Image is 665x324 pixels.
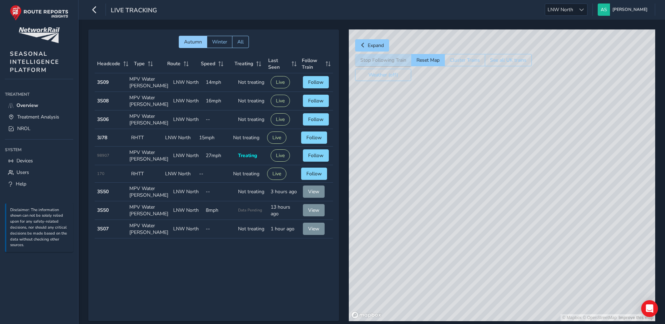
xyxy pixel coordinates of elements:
span: 98907 [97,153,109,158]
td: 1 hour ago [268,220,301,238]
a: Treatment Analysis [5,111,73,123]
a: Users [5,167,73,178]
td: 3 hours ago [268,183,301,201]
img: diamond-layout [598,4,610,16]
span: Overview [16,102,38,109]
td: Not treating [236,110,268,129]
span: Follow [306,170,322,177]
button: Follow [303,95,329,107]
strong: 3S50 [97,207,109,214]
span: Route [167,60,181,67]
span: Users [16,169,29,176]
td: LNW North [171,147,203,165]
span: Type [134,60,145,67]
td: 27mph [203,147,236,165]
td: LNW North [171,220,203,238]
td: -- [203,220,236,238]
button: Live [267,168,286,180]
button: All [232,36,249,48]
button: Live [271,95,290,107]
strong: 3S50 [97,188,109,195]
span: Treatment Analysis [17,114,59,120]
span: [PERSON_NAME] [612,4,647,16]
td: -- [197,165,231,183]
td: MPV Water [PERSON_NAME] [127,183,171,201]
td: LNW North [171,201,203,220]
strong: 3S07 [97,225,109,232]
td: MPV Water [PERSON_NAME] [127,73,171,92]
td: Not treating [236,220,268,238]
button: View [303,185,325,198]
td: Not treating [236,92,268,110]
span: Help [16,181,26,187]
div: Open Intercom Messenger [641,300,658,317]
button: Follow [303,113,329,126]
button: Reset Map [411,54,445,66]
span: All [237,39,244,45]
td: Not treating [231,129,265,147]
td: Not treating [236,183,268,201]
span: Autumn [184,39,202,45]
div: Treatment [5,89,73,100]
td: MPV Water [PERSON_NAME] [127,92,171,110]
td: RHTT [129,129,163,147]
td: LNW North [171,183,203,201]
button: Live [271,76,290,88]
button: See all UK trains [485,54,532,66]
span: Treating [238,152,257,159]
span: Follow [308,97,324,104]
button: Follow [303,149,329,162]
span: NROL [17,125,30,132]
span: View [308,225,319,232]
span: View [308,207,319,214]
td: 8mph [203,201,236,220]
td: Not treating [236,73,268,92]
td: LNW North [163,165,197,183]
button: [PERSON_NAME] [598,4,650,16]
span: Winter [212,39,227,45]
a: NROL [5,123,73,134]
span: SEASONAL INTELLIGENCE PLATFORM [10,50,59,74]
td: LNW North [171,110,203,129]
button: Live [267,131,286,144]
a: Overview [5,100,73,111]
span: View [308,188,319,195]
span: Follow [308,152,324,159]
td: MPV Water [PERSON_NAME] [127,220,171,238]
strong: 3S09 [97,79,109,86]
span: Treating [235,60,253,67]
td: RHTT [129,165,163,183]
td: LNW North [171,92,203,110]
span: Expand [368,42,384,49]
td: -- [203,110,236,129]
button: Weather (off) [355,69,411,81]
td: LNW North [171,73,203,92]
td: 14mph [203,73,236,92]
button: Winter [207,36,232,48]
button: Autumn [179,36,207,48]
td: Not treating [231,165,265,183]
strong: 3S06 [97,116,109,123]
a: Devices [5,155,73,167]
span: Follow Train [302,57,323,70]
button: Cluster Trains [445,54,485,66]
span: Headcode [97,60,120,67]
span: Devices [16,157,33,164]
td: -- [203,183,236,201]
img: customer logo [19,27,60,43]
strong: 3S08 [97,97,109,104]
button: Follow [301,131,327,144]
button: Live [271,113,290,126]
strong: 3J78 [97,134,107,141]
div: System [5,144,73,155]
span: Data Pending [238,208,262,213]
td: 15mph [197,129,231,147]
button: Expand [355,39,389,52]
img: rr logo [10,5,68,21]
td: 13 hours ago [268,201,301,220]
span: Live Tracking [111,6,157,16]
span: LNW North [545,4,576,15]
td: MPV Water [PERSON_NAME] [127,110,171,129]
span: Speed [201,60,215,67]
td: MPV Water [PERSON_NAME] [127,201,171,220]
